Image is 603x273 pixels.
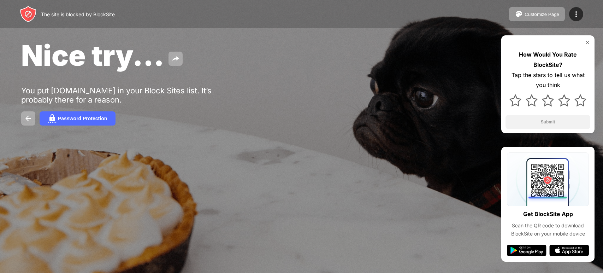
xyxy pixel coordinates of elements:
[506,70,590,91] div: Tap the stars to tell us what you think
[20,6,37,23] img: header-logo.svg
[509,94,521,106] img: star.svg
[21,38,164,72] span: Nice try...
[526,94,538,106] img: star.svg
[21,184,188,265] iframe: Banner
[40,111,116,126] button: Password Protection
[41,11,115,17] div: The site is blocked by BlockSite
[58,116,107,121] div: Password Protection
[507,222,589,238] div: Scan the QR code to download BlockSite on your mobile device
[506,115,590,129] button: Submit
[507,152,589,206] img: qrcode.svg
[48,114,57,123] img: password.svg
[24,114,32,123] img: back.svg
[542,94,554,106] img: star.svg
[509,7,565,21] button: Customize Page
[523,209,573,219] div: Get BlockSite App
[515,10,523,18] img: pallet.svg
[525,12,559,17] div: Customize Page
[558,94,570,106] img: star.svg
[574,94,586,106] img: star.svg
[21,86,240,104] div: You put [DOMAIN_NAME] in your Block Sites list. It’s probably there for a reason.
[506,50,590,70] div: How Would You Rate BlockSite?
[171,54,180,63] img: share.svg
[572,10,580,18] img: menu-icon.svg
[585,40,590,45] img: rate-us-close.svg
[507,245,546,256] img: google-play.svg
[549,245,589,256] img: app-store.svg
